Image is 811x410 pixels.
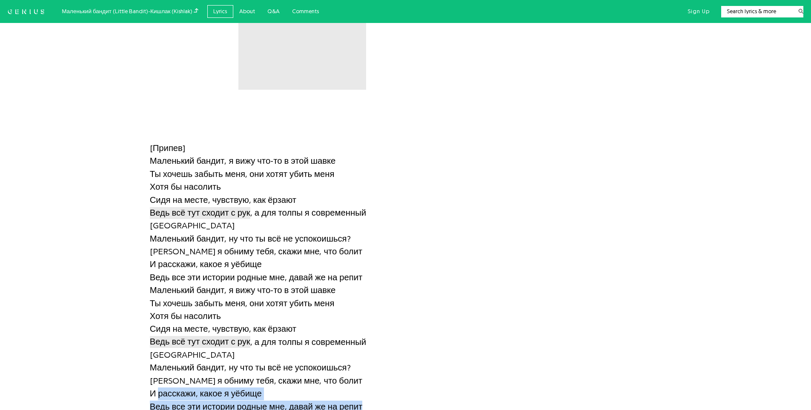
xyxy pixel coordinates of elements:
[688,8,710,15] button: Sign Up
[150,336,250,349] a: Ведь всё тут сходит с рук
[286,5,325,18] a: Comments
[261,5,286,18] a: Q&A
[721,7,793,16] input: Search lyrics & more
[150,336,250,348] span: Ведь всё тут сходит с рук
[233,5,261,18] a: About
[62,7,198,16] div: Маленький бандит (Little Bandit) - Кишлак (Kishlak)
[150,207,250,219] span: Ведь всё тут сходит с рук
[150,206,250,219] a: Ведь всё тут сходит с рук
[207,5,233,18] a: Lyrics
